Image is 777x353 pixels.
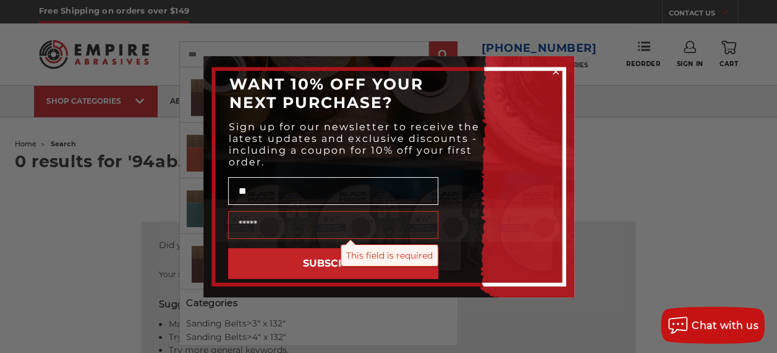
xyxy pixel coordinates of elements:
[692,320,758,331] span: Chat with us
[550,65,562,78] button: Close dialog
[228,211,438,239] input: Email
[228,248,438,279] button: SUBSCRIBE
[661,307,765,344] button: Chat with us
[229,121,480,168] span: Sign up for our newsletter to receive the latest updates and exclusive discounts - including a co...
[229,75,423,112] span: WANT 10% OFF YOUR NEXT PURCHASE?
